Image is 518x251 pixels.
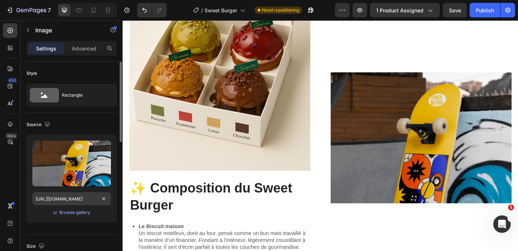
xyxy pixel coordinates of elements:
[32,141,111,186] img: preview-image
[36,45,56,52] p: Settings
[53,208,57,217] span: or
[17,224,67,230] strong: Le Biscuit maison
[27,120,52,130] div: Source
[376,7,423,14] span: 1 product assigned
[59,209,90,216] div: Browse gallery
[443,3,467,17] button: Save
[27,70,37,77] div: Style
[470,3,500,17] button: Publish
[7,77,17,83] div: 450
[137,3,167,17] div: Undo/Redo
[476,7,494,14] div: Publish
[35,26,97,35] p: Image
[230,57,429,202] img: gempages_571075718214059160-5246f3fd-0657-4059-9161-20d5f01aa312.webp
[201,7,203,14] span: /
[123,20,518,251] iframe: Design area
[370,3,440,17] button: 1 product assigned
[72,45,96,52] p: Advanced
[48,6,51,15] p: 7
[449,7,461,13] span: Save
[204,7,237,14] span: Sweet Burger
[7,175,207,214] h2: ✨ Composition du Sweet Burger
[32,192,111,205] input: https://example.com/image.jpg
[62,87,106,104] div: Rectangle
[508,205,514,210] span: 1
[262,7,299,13] span: Need republishing
[3,3,54,17] button: 7
[493,215,511,233] iframe: Intercom live chat
[59,209,91,216] button: Browse gallery
[5,133,17,139] div: Beta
